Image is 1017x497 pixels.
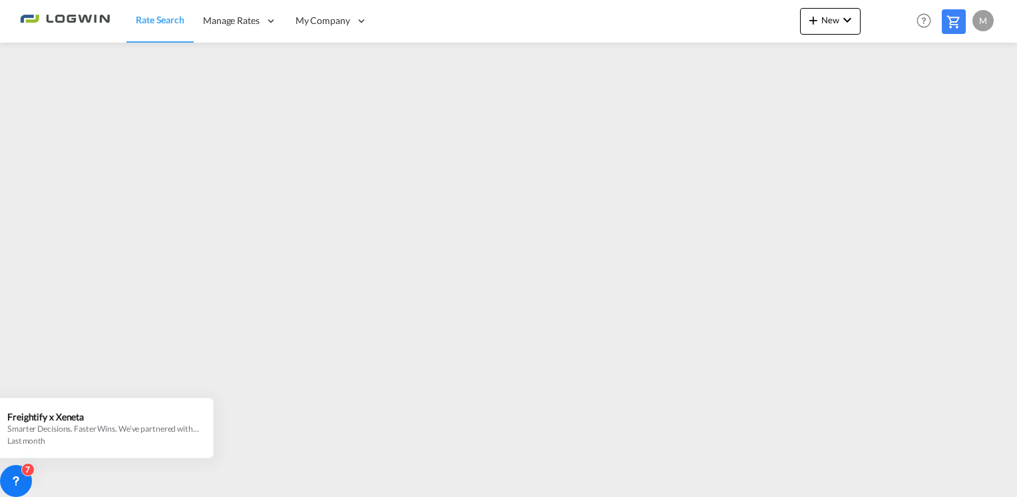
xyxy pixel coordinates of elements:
img: 2761ae10d95411efa20a1f5e0282d2d7.png [20,6,110,36]
span: Rate Search [136,14,184,25]
md-icon: icon-plus 400-fg [805,12,821,28]
button: icon-plus 400-fgNewicon-chevron-down [800,8,861,35]
span: New [805,15,855,25]
span: Help [913,9,935,32]
div: M [972,10,994,31]
span: Manage Rates [203,14,260,27]
span: My Company [296,14,350,27]
div: Help [913,9,942,33]
md-icon: icon-chevron-down [839,12,855,28]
